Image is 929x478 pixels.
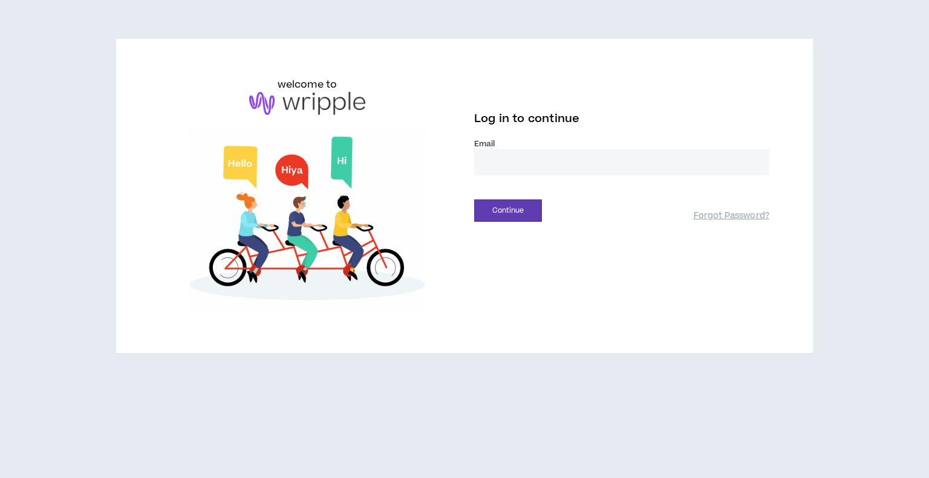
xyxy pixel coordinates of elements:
[474,111,579,126] span: Log in to continue
[278,77,337,92] h6: welcome to
[160,127,455,314] img: Welcome to Wripple
[474,199,542,222] button: Continue
[474,138,769,149] label: Email
[249,92,365,115] img: logo-brand.png
[694,210,769,222] a: Forgot Password?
